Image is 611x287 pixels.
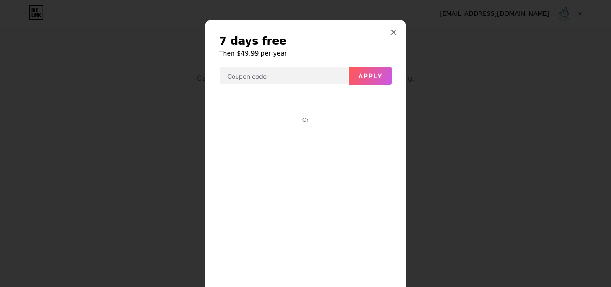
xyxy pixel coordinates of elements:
[220,92,391,114] iframe: Campo de entrada seguro del botón de pago
[301,116,310,124] div: Or
[219,49,392,58] h6: Then $49.99 per year
[358,72,383,80] span: Apply
[349,67,392,85] button: Apply
[219,34,287,48] span: 7 days free
[220,67,348,85] input: Coupon code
